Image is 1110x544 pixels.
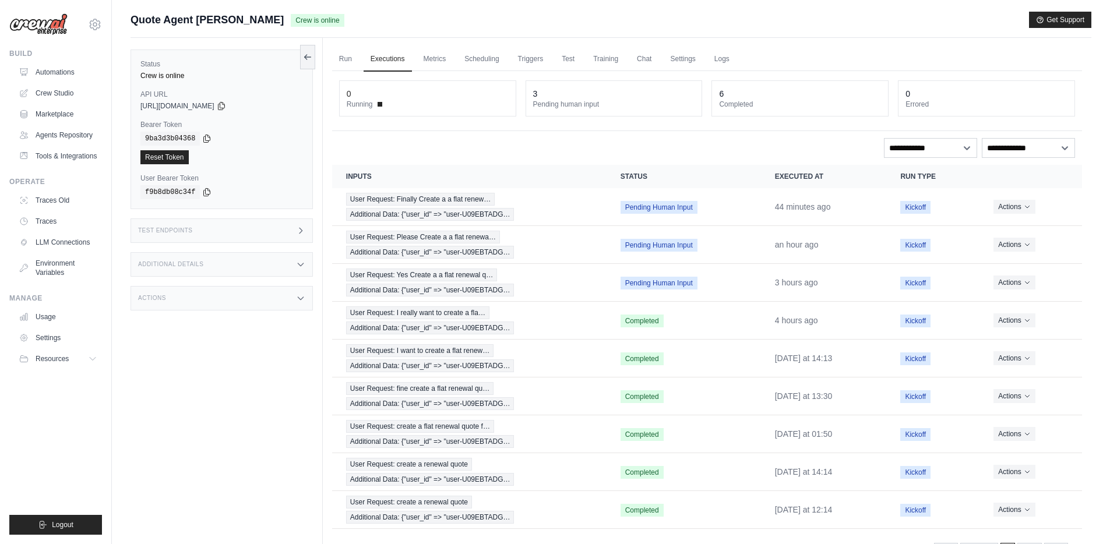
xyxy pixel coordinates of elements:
span: Quote Agent [PERSON_NAME] [131,12,284,28]
span: Kickoff [900,315,931,327]
span: Completed [621,466,664,479]
button: Actions for execution [993,238,1035,252]
div: 6 [719,88,724,100]
span: Additional Data: {"user_id" => "user-U09EBTADG… [346,397,515,410]
label: User Bearer Token [140,174,303,183]
time: September 27, 2025 at 13:04 PDT [775,278,818,287]
div: 3 [533,88,538,100]
a: Settings [663,47,702,72]
span: Running [347,100,373,109]
a: Tools & Integrations [14,147,102,165]
span: Additional Data: {"user_id" => "user-U09EBTADG… [346,284,515,296]
a: Reset Token [140,150,189,164]
dt: Pending human input [533,100,695,109]
span: Additional Data: {"user_id" => "user-U09EBTADG… [346,473,515,486]
h3: Additional Details [138,261,203,268]
button: Get Support [1029,12,1091,28]
span: User Request: create a renewal quote [346,496,472,508]
img: Logo [9,13,68,36]
button: Resources [14,349,102,368]
span: Pending Human Input [621,239,697,252]
time: September 27, 2025 at 15:23 PDT [775,202,831,211]
dt: Completed [719,100,881,109]
th: Executed at [761,165,887,188]
time: September 26, 2025 at 14:13 PDT [775,354,833,363]
span: Kickoff [900,390,931,403]
span: User Request: Finally Create a a flat renew… [346,193,495,206]
a: Agents Repository [14,126,102,144]
a: Triggers [511,47,551,72]
div: Crew is online [140,71,303,80]
label: Status [140,59,303,69]
a: Metrics [417,47,453,72]
a: View execution details for User Request [346,193,593,221]
a: Crew Studio [14,84,102,103]
button: Actions for execution [993,427,1035,441]
span: Kickoff [900,277,931,289]
time: September 27, 2025 at 14:59 PDT [775,240,819,249]
a: LLM Connections [14,233,102,252]
a: View execution details for User Request [346,496,593,524]
span: Crew is online [291,14,344,27]
code: f9b8db08c34f [140,185,200,199]
a: View execution details for User Request [346,382,593,410]
button: Actions for execution [993,465,1035,479]
span: Kickoff [900,239,931,252]
span: Completed [621,504,664,517]
span: Completed [621,428,664,441]
span: Pending Human Input [621,201,697,214]
time: September 26, 2025 at 13:30 PDT [775,391,833,401]
a: Traces [14,212,102,231]
span: Completed [621,390,664,403]
span: Kickoff [900,504,931,517]
button: Logout [9,515,102,535]
a: View execution details for User Request [346,420,593,448]
span: Additional Data: {"user_id" => "user-U09EBTADG… [346,511,515,524]
a: View execution details for User Request [346,306,593,334]
span: User Request: Please Create a a flat renewa… [346,231,500,243]
a: View execution details for User Request [346,458,593,486]
span: Additional Data: {"user_id" => "user-U09EBTADG… [346,208,515,221]
span: Completed [621,352,664,365]
span: User Request: I really want to create a fla… [346,306,489,319]
label: Bearer Token [140,120,303,129]
div: Manage [9,294,102,303]
span: Logout [52,520,73,529]
th: Status [607,165,761,188]
button: Actions for execution [993,503,1035,517]
time: September 25, 2025 at 14:14 PDT [775,467,833,476]
code: 9ba3d3b04368 [140,132,200,146]
a: Executions [364,47,412,72]
div: Build [9,49,102,58]
span: Resources [36,354,69,363]
a: Environment Variables [14,254,102,282]
a: Marketplace [14,105,102,123]
a: Chat [630,47,658,72]
span: User Request: fine create a flat renewal qu… [346,382,494,395]
a: Scheduling [457,47,506,72]
time: September 27, 2025 at 11:45 PDT [775,316,818,325]
span: Kickoff [900,201,931,214]
a: Settings [14,328,102,347]
span: Kickoff [900,428,931,441]
button: Actions for execution [993,389,1035,403]
a: Test [555,47,582,72]
span: [URL][DOMAIN_NAME] [140,101,214,111]
div: 0 [347,88,351,100]
span: User Request: create a renewal quote [346,458,472,471]
h3: Actions [138,295,166,302]
span: Additional Data: {"user_id" => "user-U09EBTADG… [346,246,515,259]
div: 0 [905,88,910,100]
iframe: Chat Widget [1052,488,1110,544]
time: September 26, 2025 at 01:50 PDT [775,429,833,439]
span: User Request: create a flat renewal quote f… [346,420,494,433]
dt: Errored [905,100,1067,109]
a: Traces Old [14,191,102,210]
a: Run [332,47,359,72]
div: Operate [9,177,102,186]
th: Run Type [886,165,979,188]
button: Actions for execution [993,313,1035,327]
span: Additional Data: {"user_id" => "user-U09EBTADG… [346,359,515,372]
span: Additional Data: {"user_id" => "user-U09EBTADG… [346,322,515,334]
a: Training [586,47,625,72]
